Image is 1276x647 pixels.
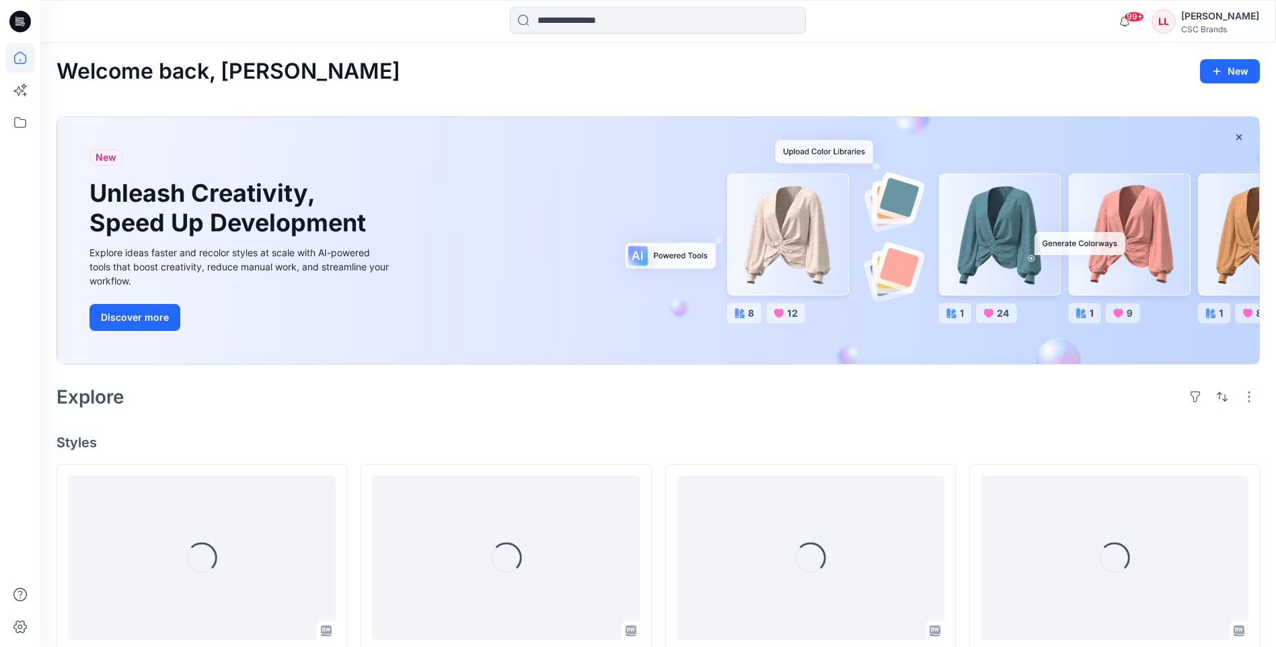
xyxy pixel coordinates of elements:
[1181,24,1259,34] div: CSC Brands
[1200,59,1260,83] button: New
[57,59,400,84] h2: Welcome back, [PERSON_NAME]
[89,304,180,331] button: Discover more
[89,179,372,237] h1: Unleash Creativity, Speed Up Development
[57,434,1260,451] h4: Styles
[89,245,392,288] div: Explore ideas faster and recolor styles at scale with AI-powered tools that boost creativity, red...
[1124,11,1144,22] span: 99+
[57,386,124,408] h2: Explore
[89,304,392,331] a: Discover more
[1152,9,1176,34] div: LL
[1181,8,1259,24] div: [PERSON_NAME]
[96,149,116,165] span: New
